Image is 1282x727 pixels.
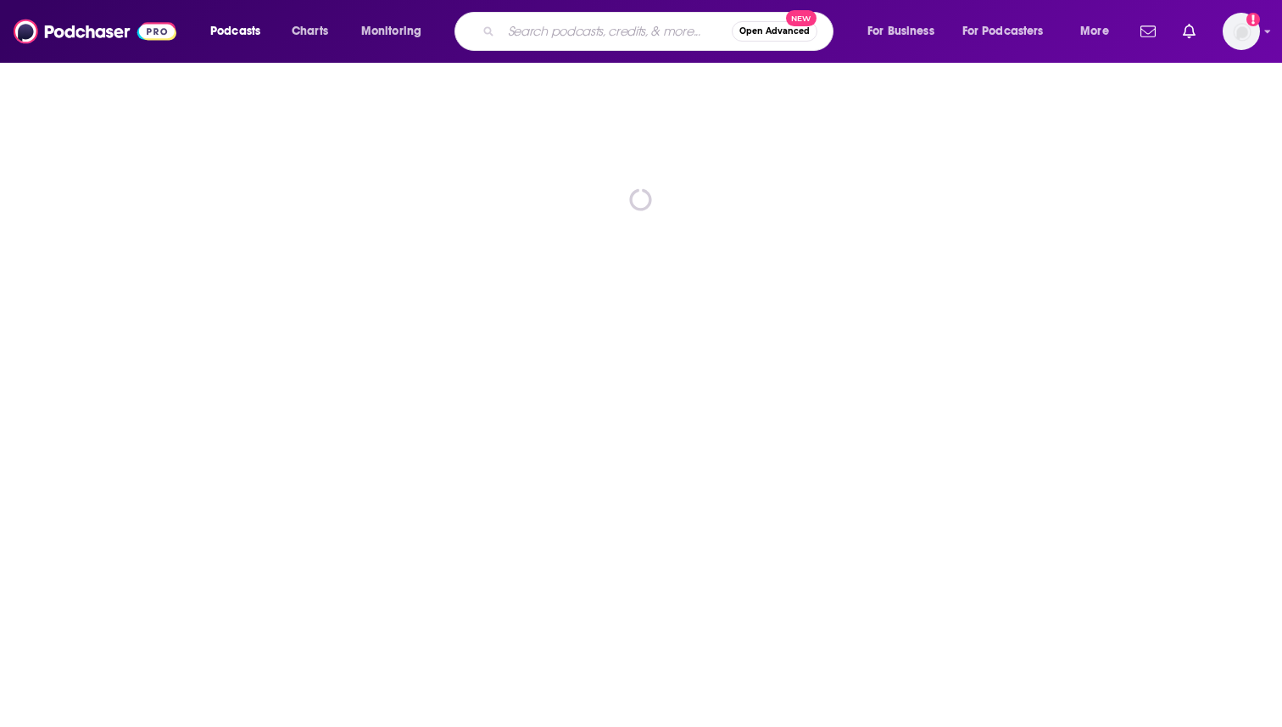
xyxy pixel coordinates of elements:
[856,18,956,45] button: open menu
[361,20,421,43] span: Monitoring
[786,10,817,26] span: New
[732,21,817,42] button: Open AdvancedNew
[198,18,282,45] button: open menu
[1134,17,1162,46] a: Show notifications dropdown
[292,20,328,43] span: Charts
[1246,13,1260,26] svg: Add a profile image
[867,20,934,43] span: For Business
[1223,13,1260,50] button: Show profile menu
[1080,20,1109,43] span: More
[739,27,810,36] span: Open Advanced
[1223,13,1260,50] span: Logged in as cmand-s
[281,18,338,45] a: Charts
[14,15,176,48] img: Podchaser - Follow, Share and Rate Podcasts
[471,12,850,51] div: Search podcasts, credits, & more...
[501,18,732,45] input: Search podcasts, credits, & more...
[951,18,1068,45] button: open menu
[349,18,443,45] button: open menu
[1176,17,1202,46] a: Show notifications dropdown
[1068,18,1130,45] button: open menu
[962,20,1044,43] span: For Podcasters
[210,20,260,43] span: Podcasts
[1223,13,1260,50] img: User Profile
